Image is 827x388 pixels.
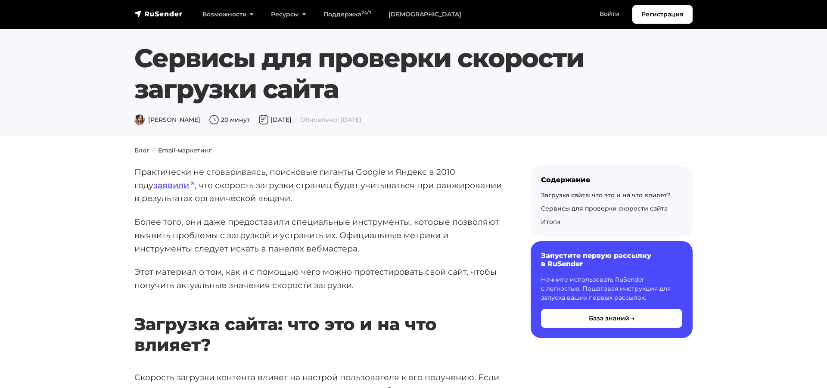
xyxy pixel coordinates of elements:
a: Сервисы для проверки скорости сайта [541,205,668,212]
a: Войти [591,5,628,23]
img: Время чтения [209,115,219,125]
p: Начните использовать RuSender с легкостью. Пошаговая инструкция для запуска ваших первых рассылок. [541,275,682,302]
a: [DEMOGRAPHIC_DATA] [380,6,470,23]
h1: Сервисы для проверки скорости загрузки сайта [134,43,645,105]
h2: Загрузка сайта: что это и на что влияет? [134,289,503,355]
span: 20 минут [209,116,250,124]
a: заявили [153,180,195,190]
div: Содержание [541,176,682,184]
span: Обновлено: [DATE] [300,116,361,124]
a: Возможности [194,6,262,23]
a: Загрузка сайта: что это и на что влияет? [541,191,671,199]
span: [DATE] [258,116,292,124]
nav: breadcrumb [129,146,698,155]
p: Более того, они даже предоставили специальные инструменты, которые позволяют выявить проблемы с з... [134,215,503,255]
img: RuSender [134,9,183,18]
a: Ресурсы [262,6,314,23]
button: База знаний → [541,309,682,328]
a: Регистрация [632,5,693,24]
sup: 24/7 [361,10,371,16]
a: Поддержка24/7 [315,6,380,23]
p: Практически не сговариваясь, поисковые гиганты Google и Яндекс в 2010 году , что скорость загрузк... [134,165,503,205]
img: Дата публикации [258,115,269,125]
li: Email-маркетинг [149,146,212,155]
span: [PERSON_NAME] [134,116,200,124]
h6: Запустите первую рассылку в RuSender [541,251,682,268]
a: Запустите первую рассылку в RuSender Начните использовать RuSender с легкостью. Пошаговая инструк... [531,241,693,338]
a: Блог [134,146,149,154]
p: Этот материал о том, как и с помощью чего можно протестировать свой сайт, чтобы получить актуальн... [134,265,503,292]
a: Итоги [541,218,560,226]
